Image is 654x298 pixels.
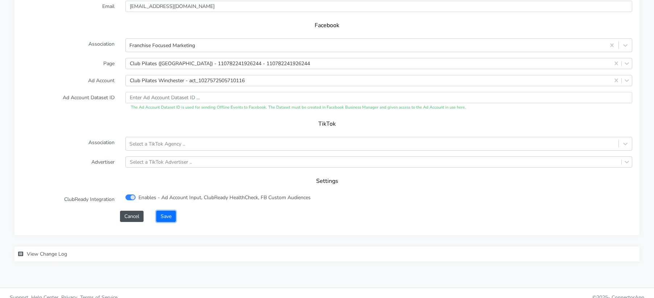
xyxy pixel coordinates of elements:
[16,137,120,151] label: Association
[138,194,311,201] label: Enables - Ad Account Input, ClubReady HealthCheck, FB Custom Audiences
[27,251,67,257] span: View Change Log
[156,211,176,222] button: Save
[16,1,120,12] label: Email
[125,1,632,12] input: Enter Email ...
[125,105,632,111] div: The Ad Account Dataset ID is used for sending Offline Events to Facebook. The Dataset must be cre...
[16,75,120,86] label: Ad Account
[16,156,120,168] label: Advertiser
[130,60,310,67] div: Club Pilates ([GEOGRAPHIC_DATA]) - 110782241926244 - 110782241926244
[29,121,625,127] h5: TikTok
[125,92,632,103] input: Enter Ad Account Dataset ID ...
[130,77,245,84] div: Club Pilates Winchester - act_1027572505710116
[120,211,144,222] button: Cancel
[16,38,120,52] label: Association
[29,178,625,185] h5: Settings
[16,58,120,69] label: Page
[29,22,625,29] h5: Facebook
[129,41,195,49] div: Franchise Focused Marketing
[16,92,120,111] label: Ad Account Dataset ID
[130,158,192,166] div: Select a TikTok Advertiser ..
[129,140,185,147] div: Select a TikTok Agency ..
[16,194,120,205] label: ClubReady Integration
